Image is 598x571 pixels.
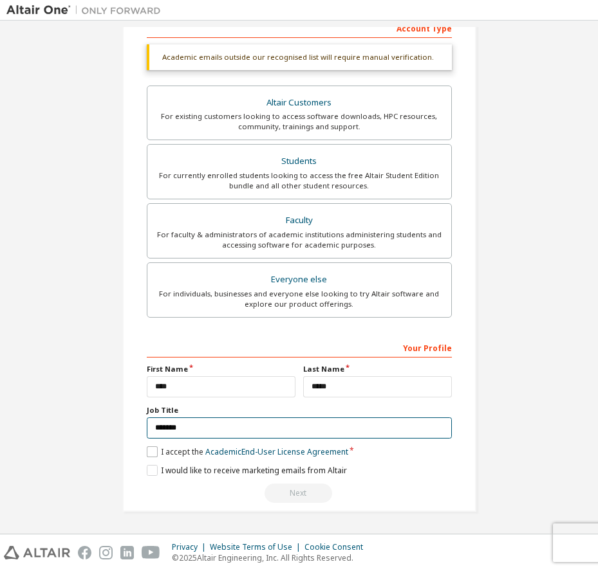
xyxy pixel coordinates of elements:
[147,337,452,358] div: Your Profile
[147,44,452,70] div: Academic emails outside our recognised list will require manual verification.
[155,289,444,309] div: For individuals, businesses and everyone else looking to try Altair software and explore our prod...
[155,230,444,250] div: For faculty & administrators of academic institutions administering students and accessing softwa...
[303,364,452,374] label: Last Name
[155,212,444,230] div: Faculty
[155,271,444,289] div: Everyone else
[205,446,348,457] a: Academic End-User License Agreement
[4,546,70,559] img: altair_logo.svg
[210,542,304,552] div: Website Terms of Use
[120,546,134,559] img: linkedin.svg
[147,446,348,457] label: I accept the
[147,364,295,374] label: First Name
[142,546,160,559] img: youtube.svg
[155,170,444,191] div: For currently enrolled students looking to access the free Altair Student Edition bundle and all ...
[6,4,167,17] img: Altair One
[147,17,452,38] div: Account Type
[304,542,371,552] div: Cookie Consent
[99,546,113,559] img: instagram.svg
[147,465,347,476] label: I would like to receive marketing emails from Altair
[147,484,452,503] div: Read and acccept EULA to continue
[147,405,452,415] label: Job Title
[172,552,371,563] p: © 2025 Altair Engineering, Inc. All Rights Reserved.
[78,546,91,559] img: facebook.svg
[155,94,444,112] div: Altair Customers
[155,152,444,170] div: Students
[155,111,444,132] div: For existing customers looking to access software downloads, HPC resources, community, trainings ...
[172,542,210,552] div: Privacy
